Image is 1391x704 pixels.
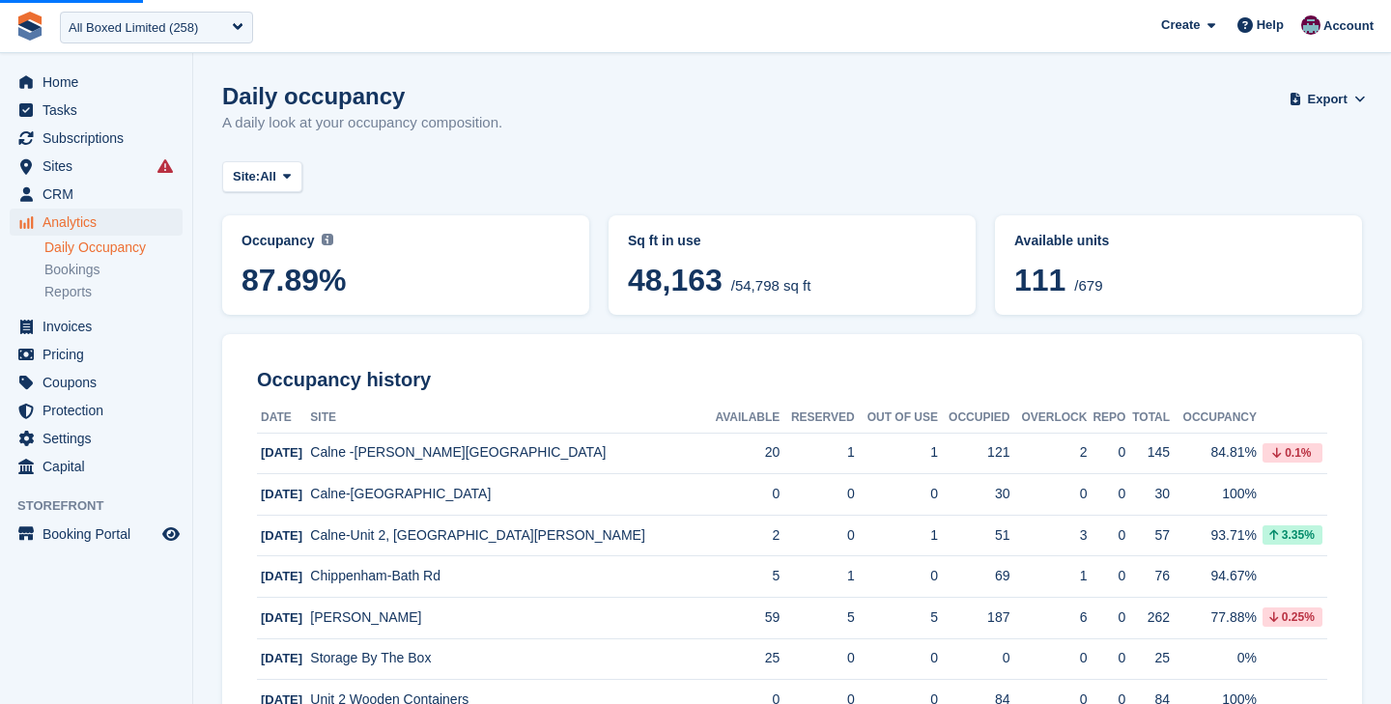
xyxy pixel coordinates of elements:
td: 76 [1125,556,1170,598]
div: 1 [1009,566,1087,586]
span: Export [1308,90,1348,109]
td: 5 [704,556,781,598]
img: Brian Young [1301,15,1320,35]
img: stora-icon-8386f47178a22dfd0bd8f6a31ec36ba5ce8667c1dd55bd0f319d3a0aa187defe.svg [15,12,44,41]
div: 2 [1009,442,1087,463]
span: /54,798 sq ft [731,277,811,294]
div: 187 [938,607,1009,628]
button: Export [1292,83,1362,115]
td: 100% [1170,474,1257,516]
th: Available [704,403,781,434]
td: 57 [1125,515,1170,556]
td: 1 [855,515,938,556]
h1: Daily occupancy [222,83,502,109]
div: 0 [1087,566,1125,586]
div: 0 [1087,648,1125,668]
td: Calne-[GEOGRAPHIC_DATA] [310,474,703,516]
a: menu [10,397,183,424]
div: 0 [1087,607,1125,628]
abbr: Current percentage of sq ft occupied [241,231,570,251]
a: Daily Occupancy [44,239,183,257]
td: 25 [704,638,781,680]
span: 111 [1014,263,1065,297]
td: [PERSON_NAME] [310,598,703,639]
div: 0.25% [1263,607,1322,627]
a: menu [10,521,183,548]
span: Site: [233,167,260,186]
span: Tasks [43,97,158,124]
span: All [260,167,276,186]
td: 30 [1125,474,1170,516]
span: Protection [43,397,158,424]
div: All Boxed Limited (258) [69,18,198,38]
div: 69 [938,566,1009,586]
span: [DATE] [261,569,302,583]
td: 1 [855,433,938,474]
td: 77.88% [1170,598,1257,639]
th: Total [1125,403,1170,434]
td: 0% [1170,638,1257,680]
img: icon-info-grey-7440780725fd019a000dd9b08b2336e03edf1995a4989e88bcd33f0948082b44.svg [322,234,333,245]
span: [DATE] [261,528,302,543]
span: Account [1323,16,1374,36]
td: 25 [1125,638,1170,680]
abbr: Current breakdown of sq ft occupied [628,231,956,251]
td: Storage By The Box [310,638,703,680]
h2: Occupancy history [257,369,1327,391]
div: 30 [938,484,1009,504]
td: 1 [780,556,854,598]
div: 0 [1009,648,1087,668]
span: Booking Portal [43,521,158,548]
span: Invoices [43,313,158,340]
span: Subscriptions [43,125,158,152]
div: 121 [938,442,1009,463]
span: Sq ft in use [628,233,700,248]
a: menu [10,153,183,180]
th: Repo [1087,403,1125,434]
a: menu [10,425,183,452]
div: 0 [1087,442,1125,463]
td: 0 [704,474,781,516]
td: 20 [704,433,781,474]
span: /679 [1074,277,1102,294]
span: [DATE] [261,487,302,501]
div: 3 [1009,525,1087,546]
td: Chippenham-Bath Rd [310,556,703,598]
td: 1 [780,433,854,474]
span: Coupons [43,369,158,396]
span: 87.89% [241,263,570,297]
span: CRM [43,181,158,208]
div: 0 [1087,484,1125,504]
td: Calne -[PERSON_NAME][GEOGRAPHIC_DATA] [310,433,703,474]
td: 5 [780,598,854,639]
a: menu [10,369,183,396]
td: 2 [704,515,781,556]
td: 262 [1125,598,1170,639]
div: 3.35% [1263,525,1322,545]
td: 0 [780,638,854,680]
a: menu [10,125,183,152]
td: 94.67% [1170,556,1257,598]
span: Help [1257,15,1284,35]
th: Overlock [1009,403,1087,434]
th: Out of Use [855,403,938,434]
td: 145 [1125,433,1170,474]
a: menu [10,69,183,96]
button: Site: All [222,161,302,193]
th: Date [257,403,310,434]
span: Available units [1014,233,1109,248]
span: Capital [43,453,158,480]
p: A daily look at your occupancy composition. [222,112,502,134]
abbr: Current percentage of units occupied or overlocked [1014,231,1343,251]
td: 59 [704,598,781,639]
span: Create [1161,15,1200,35]
a: Preview store [159,522,183,546]
td: 93.71% [1170,515,1257,556]
span: Pricing [43,341,158,368]
td: 0 [855,638,938,680]
td: 0 [855,556,938,598]
div: 0 [1009,484,1087,504]
span: Analytics [43,209,158,236]
span: Sites [43,153,158,180]
a: Bookings [44,261,183,279]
